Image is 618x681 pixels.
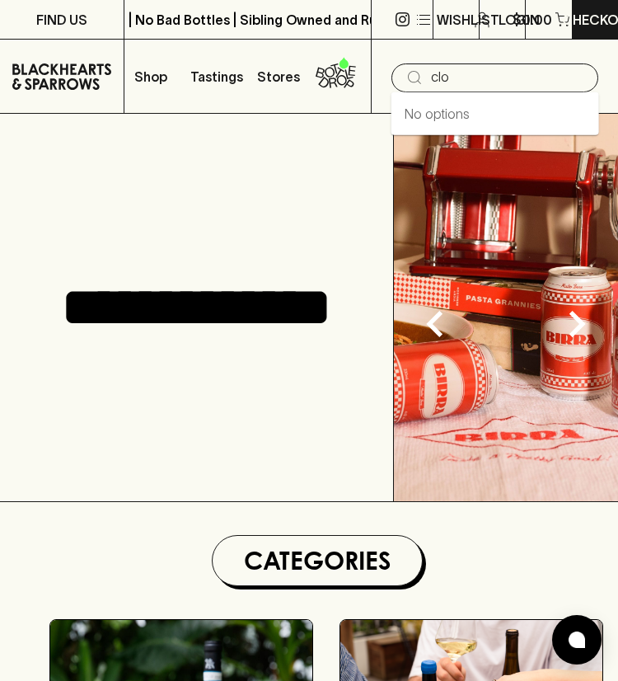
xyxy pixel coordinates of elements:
p: $0.00 [513,10,552,30]
p: Tastings [190,67,243,87]
div: No options [391,92,599,135]
p: Login [499,10,540,30]
a: Tastings [186,40,248,113]
button: Next [544,291,610,357]
button: Previous [402,291,468,357]
img: bubble-icon [569,632,585,648]
h1: Categories [219,542,415,579]
a: Stores [248,40,310,113]
p: Shop [134,67,167,87]
button: Shop [124,40,186,113]
img: optimise [394,114,618,501]
p: FIND US [36,10,87,30]
p: Stores [257,67,300,87]
input: Try "Pinot noir" [431,64,585,91]
p: Wishlist [437,10,499,30]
